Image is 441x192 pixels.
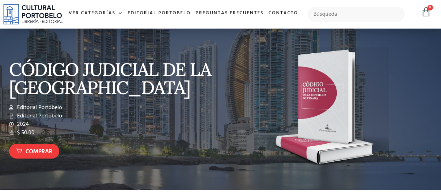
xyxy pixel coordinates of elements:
span: Editorial Portobelo [15,112,62,120]
a: Preguntas frecuentes [193,6,266,21]
a: Editorial Portobelo [125,6,193,21]
a: Contacto [266,6,301,21]
a: Comprar [9,144,59,159]
a: Ver Categorías [66,6,125,21]
span: $ 50.00 [15,129,35,137]
span: 2024 [15,120,29,129]
span: Comprar [25,147,52,156]
a: 0 [421,7,431,17]
p: CÓDIGO JUDICIAL DE LA [GEOGRAPHIC_DATA] [9,60,217,97]
span: 0 [427,5,433,10]
span: Editorial Portobelo [15,103,62,112]
input: Búsqueda [307,7,405,22]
